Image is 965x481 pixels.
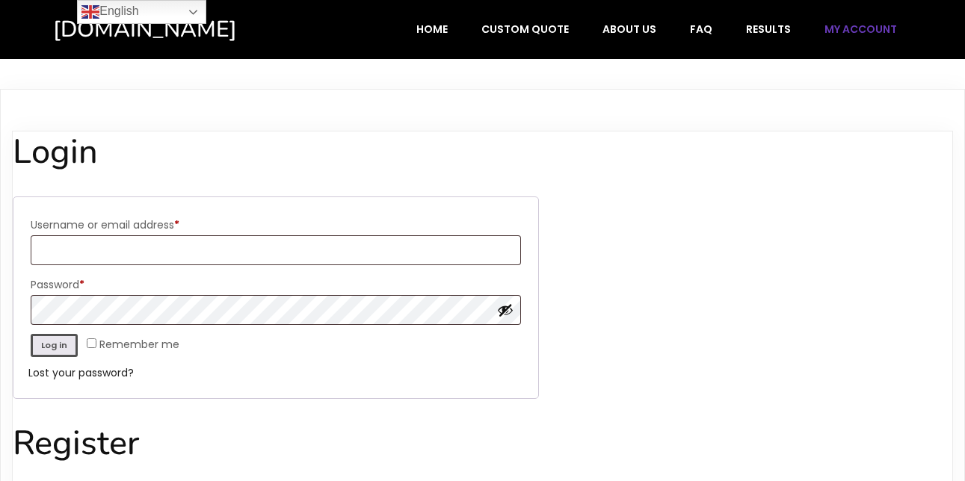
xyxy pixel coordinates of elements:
[31,334,78,357] button: Log in
[497,302,514,318] button: Show password
[401,15,463,43] a: Home
[99,337,179,352] span: Remember me
[746,22,791,36] span: Results
[31,274,521,295] label: Password
[690,22,712,36] span: FAQ
[466,15,585,43] a: Custom Quote
[674,15,728,43] a: FAQ
[824,22,897,36] span: My account
[13,423,539,464] h2: Register
[31,214,521,235] label: Username or email address
[87,338,96,348] input: Remember me
[53,15,300,44] a: [DOMAIN_NAME]
[809,15,913,43] a: My account
[28,365,134,380] a: Lost your password?
[481,22,569,36] span: Custom Quote
[730,15,807,43] a: Results
[602,22,656,36] span: About Us
[587,15,672,43] a: About Us
[13,132,539,173] h2: Login
[81,3,99,21] img: en
[416,22,448,36] span: Home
